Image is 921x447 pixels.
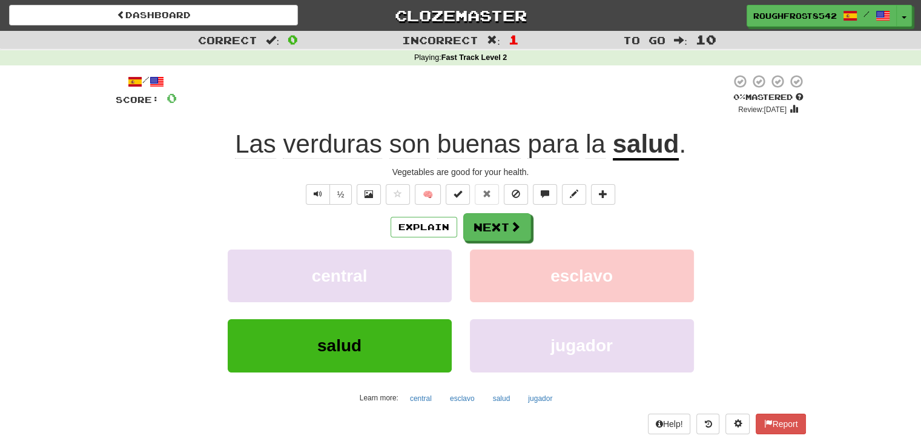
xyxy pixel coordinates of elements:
div: Vegetables are good for your health. [116,166,806,178]
span: Incorrect [402,34,478,46]
button: Play sentence audio (ctl+space) [306,184,330,205]
span: jugador [550,336,613,355]
button: Report [756,414,805,434]
div: / [116,74,177,89]
button: Set this sentence to 100% Mastered (alt+m) [446,184,470,205]
span: central [312,267,368,285]
span: To go [623,34,665,46]
u: salud [613,130,679,161]
span: esclavo [550,267,613,285]
span: Las [235,130,276,159]
a: Dashboard [9,5,298,25]
span: Correct [198,34,257,46]
span: verduras [283,130,381,159]
span: : [674,35,687,45]
button: Add to collection (alt+a) [591,184,615,205]
span: buenas [437,130,521,159]
span: la [586,130,606,159]
button: Ignore sentence (alt+i) [504,184,528,205]
span: 1 [509,32,519,47]
button: Reset to 0% Mastered (alt+r) [475,184,499,205]
span: : [487,35,500,45]
button: Favorite sentence (alt+f) [386,184,410,205]
button: esclavo [470,250,694,302]
button: Help! [648,414,691,434]
span: 0 [167,90,177,105]
span: : [266,35,279,45]
button: Discuss sentence (alt+u) [533,184,557,205]
span: RoughFrost8542 [753,10,837,21]
div: Mastered [731,92,806,103]
span: salud [317,336,361,355]
button: jugador [470,319,694,372]
a: RoughFrost8542 / [747,5,897,27]
button: salud [486,389,517,408]
button: 🧠 [415,184,441,205]
button: central [228,250,452,302]
span: / [863,10,870,18]
span: Score: [116,94,159,105]
span: para [527,130,578,159]
button: Show image (alt+x) [357,184,381,205]
a: Clozemaster [316,5,605,26]
span: 10 [696,32,716,47]
button: Edit sentence (alt+d) [562,184,586,205]
button: Explain [391,217,457,237]
small: Review: [DATE] [738,105,787,114]
button: salud [228,319,452,372]
button: central [403,389,438,408]
button: ½ [329,184,352,205]
div: Text-to-speech controls [303,184,352,205]
button: jugador [521,389,559,408]
strong: Fast Track Level 2 [441,53,507,62]
span: 0 % [733,92,745,102]
button: Next [463,213,531,241]
span: son [389,130,431,159]
small: Learn more: [360,394,398,402]
span: . [679,130,686,158]
button: Round history (alt+y) [696,414,719,434]
button: esclavo [443,389,481,408]
span: 0 [288,32,298,47]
